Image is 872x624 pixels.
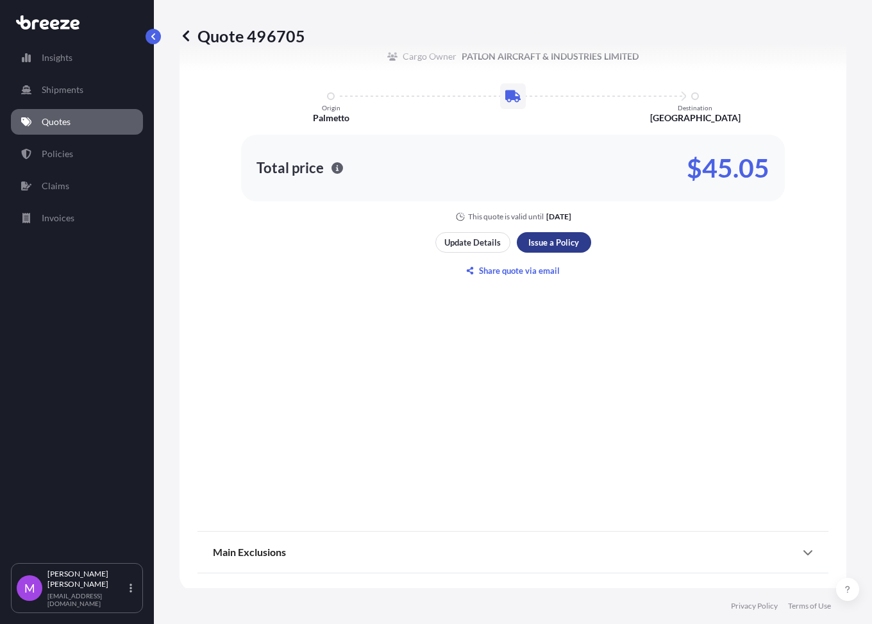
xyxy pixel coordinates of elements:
[11,205,143,231] a: Invoices
[322,104,340,112] p: Origin
[650,112,741,124] p: [GEOGRAPHIC_DATA]
[11,45,143,71] a: Insights
[47,592,127,607] p: [EMAIL_ADDRESS][DOMAIN_NAME]
[479,264,560,277] p: Share quote via email
[468,212,544,222] p: This quote is valid until
[42,115,71,128] p: Quotes
[435,232,510,253] button: Update Details
[180,26,305,46] p: Quote 496705
[788,601,831,611] a: Terms of Use
[256,162,324,174] p: Total price
[42,180,69,192] p: Claims
[11,109,143,135] a: Quotes
[444,236,501,249] p: Update Details
[213,546,286,559] span: Main Exclusions
[517,232,591,253] button: Issue a Policy
[24,582,35,594] span: M
[313,112,349,124] p: Palmetto
[678,104,712,112] p: Destination
[528,236,579,249] p: Issue a Policy
[42,51,72,64] p: Insights
[11,173,143,199] a: Claims
[435,260,591,281] button: Share quote via email
[687,158,769,178] p: $45.05
[731,601,778,611] a: Privacy Policy
[213,537,813,568] div: Main Exclusions
[11,141,143,167] a: Policies
[42,148,73,160] p: Policies
[42,83,83,96] p: Shipments
[42,212,74,224] p: Invoices
[47,569,127,589] p: [PERSON_NAME] [PERSON_NAME]
[11,77,143,103] a: Shipments
[546,212,571,222] p: [DATE]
